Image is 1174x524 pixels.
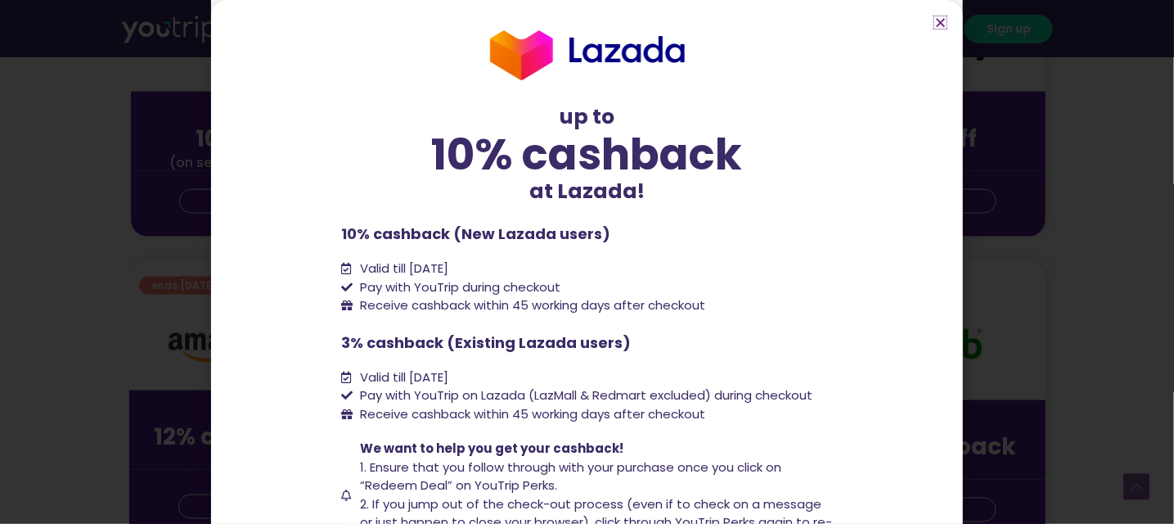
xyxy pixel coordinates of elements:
span: Pay with YouTrip on Lazada (LazMall & Redmart excluded) during checkout [356,386,812,405]
span: Receive cashback within 45 working days after checkout [356,296,705,315]
span: 1. Ensure that you follow through with your purchase once you click on “Redeem Deal” on YouTrip P... [360,458,781,495]
span: Pay with YouTrip during checkout [356,278,560,297]
span: We want to help you get your cashback! [360,440,623,457]
p: 3% cashback (Existing Lazada users) [342,332,833,354]
span: Valid till [DATE] [356,368,448,387]
div: up to at Lazada! [342,102,833,206]
span: Receive cashback within 45 working days after checkout [356,405,705,424]
span: Valid till [DATE] [356,260,448,278]
div: 10% cashback [342,133,833,176]
p: 10% cashback (New Lazada users) [342,223,833,245]
a: Close [934,16,947,29]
